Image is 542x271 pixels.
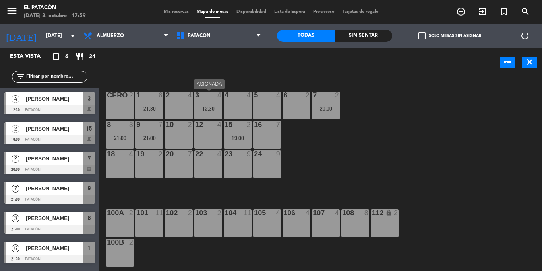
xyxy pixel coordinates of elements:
[276,150,281,158] div: 9
[136,121,137,128] div: 9
[247,150,252,158] div: 9
[335,30,392,42] div: Sin sentar
[217,121,222,128] div: 4
[277,30,335,42] div: Todas
[88,243,91,253] span: 1
[88,154,91,163] span: 7
[224,135,252,141] div: 19:00
[232,10,270,14] span: Disponibilidad
[129,209,134,216] div: 2
[283,209,284,216] div: 106
[503,57,513,67] i: power_input
[89,52,95,61] span: 24
[12,155,19,163] span: 2
[195,92,196,99] div: 3
[26,214,83,222] span: [PERSON_NAME]
[194,79,225,89] div: ASIGNADA
[283,92,284,99] div: 6
[129,239,134,246] div: 2
[217,209,222,216] div: 2
[129,150,134,158] div: 4
[135,135,163,141] div: 21:00
[418,32,426,39] span: check_box_outline_blank
[75,52,85,61] i: restaurant
[306,209,310,216] div: 4
[195,121,196,128] div: 12
[12,125,19,133] span: 2
[188,209,193,216] div: 2
[500,57,515,68] button: power_input
[12,185,19,193] span: 7
[188,150,193,158] div: 7
[521,7,530,16] i: search
[244,209,252,216] div: 11
[25,72,87,81] input: Filtrar por nombre...
[12,214,19,222] span: 3
[136,150,137,158] div: 19
[88,213,91,223] span: 8
[88,183,91,193] span: 9
[129,92,134,99] div: 2
[68,31,77,41] i: arrow_drop_down
[188,121,193,128] div: 2
[309,10,339,14] span: Pre-acceso
[520,31,530,41] i: power_settings_new
[194,106,222,111] div: 12:30
[129,121,134,128] div: 3
[195,150,196,158] div: 22
[193,10,232,14] span: Mapa de mesas
[135,106,163,111] div: 21:30
[247,92,252,99] div: 4
[195,209,196,216] div: 103
[24,4,86,12] div: El Patacón
[86,124,92,133] span: 15
[26,184,83,193] span: [PERSON_NAME]
[106,135,134,141] div: 21:00
[522,57,537,68] button: close
[26,244,83,252] span: [PERSON_NAME]
[26,95,83,103] span: [PERSON_NAME]
[136,92,137,99] div: 1
[418,32,481,39] label: Solo mesas sin asignar
[335,209,340,216] div: 4
[339,10,383,14] span: Tarjetas de regalo
[525,57,534,67] i: close
[394,209,399,216] div: 2
[276,121,281,128] div: 7
[342,209,343,216] div: 108
[499,7,509,16] i: turned_in_not
[160,10,193,14] span: Mis reservas
[88,94,91,103] span: 3
[188,92,193,99] div: 4
[247,121,252,128] div: 2
[24,12,86,20] div: [DATE] 3. octubre - 17:59
[6,5,18,19] button: menu
[306,92,310,99] div: 2
[364,209,369,216] div: 8
[155,209,163,216] div: 11
[4,52,57,61] div: Esta vista
[478,7,487,16] i: exit_to_app
[12,244,19,252] span: 6
[65,52,68,61] span: 6
[385,209,392,216] i: lock
[159,121,163,128] div: 7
